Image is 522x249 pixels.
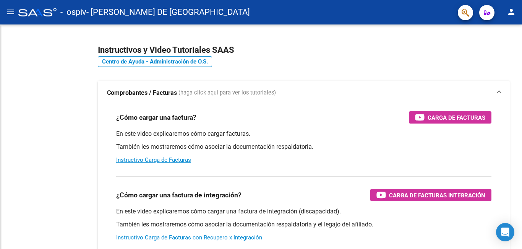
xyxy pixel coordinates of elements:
[116,143,491,151] p: También les mostraremos cómo asociar la documentación respaldatoria.
[86,4,250,21] span: - [PERSON_NAME] DE [GEOGRAPHIC_DATA]
[116,207,491,216] p: En este video explicaremos cómo cargar una factura de integración (discapacidad).
[60,4,86,21] span: - ospiv
[116,234,262,241] a: Instructivo Carga de Facturas con Recupero x Integración
[370,189,491,201] button: Carga de Facturas Integración
[428,113,485,122] span: Carga de Facturas
[107,89,177,97] strong: Comprobantes / Facturas
[116,220,491,229] p: También les mostraremos cómo asociar la documentación respaldatoria y el legajo del afiliado.
[98,81,510,105] mat-expansion-panel-header: Comprobantes / Facturas (haga click aquí para ver los tutoriales)
[178,89,276,97] span: (haga click aquí para ver los tutoriales)
[116,156,191,163] a: Instructivo Carga de Facturas
[116,190,242,200] h3: ¿Cómo cargar una factura de integración?
[496,223,514,241] div: Open Intercom Messenger
[389,190,485,200] span: Carga de Facturas Integración
[98,43,510,57] h2: Instructivos y Video Tutoriales SAAS
[98,56,212,67] a: Centro de Ayuda - Administración de O.S.
[116,130,491,138] p: En este video explicaremos cómo cargar facturas.
[6,7,15,16] mat-icon: menu
[507,7,516,16] mat-icon: person
[409,111,491,124] button: Carga de Facturas
[116,112,196,123] h3: ¿Cómo cargar una factura?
